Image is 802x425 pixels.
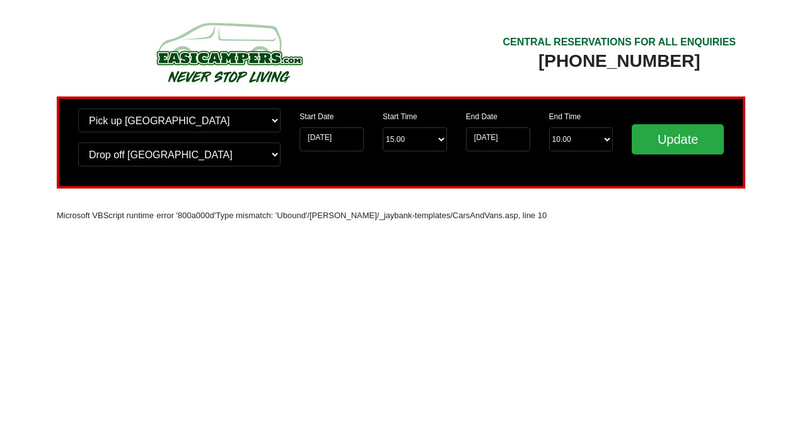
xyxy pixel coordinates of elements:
[109,18,349,87] img: campers-checkout-logo.png
[156,211,216,220] font: error '800a000d'
[518,211,547,220] font: , line 10
[57,211,154,220] font: Microsoft VBScript runtime
[503,35,736,50] div: CENTRAL RESERVATIONS FOR ALL ENQUIRIES
[216,211,307,220] font: Type mismatch: 'Ubound'
[549,111,581,122] label: End Time
[466,111,497,122] label: End Date
[307,211,518,220] font: /[PERSON_NAME]/_jaybank-templates/CarsAndVans.asp
[503,50,736,73] div: [PHONE_NUMBER]
[383,111,417,122] label: Start Time
[299,111,334,122] label: Start Date
[299,127,364,151] input: Start Date
[632,124,724,154] input: Update
[466,127,530,151] input: Return Date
